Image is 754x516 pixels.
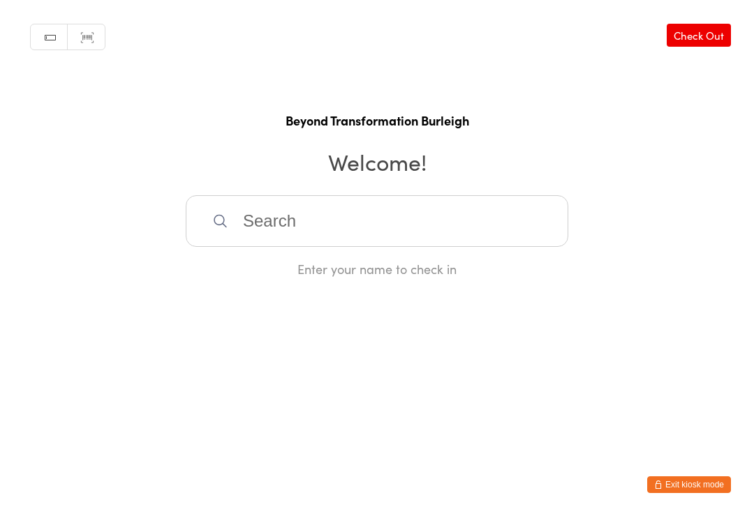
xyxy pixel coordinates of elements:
[647,476,731,493] button: Exit kiosk mode
[14,112,740,129] h1: Beyond Transformation Burleigh
[186,260,568,278] div: Enter your name to check in
[14,146,740,177] h2: Welcome!
[667,24,731,47] a: Check Out
[186,195,568,247] input: Search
